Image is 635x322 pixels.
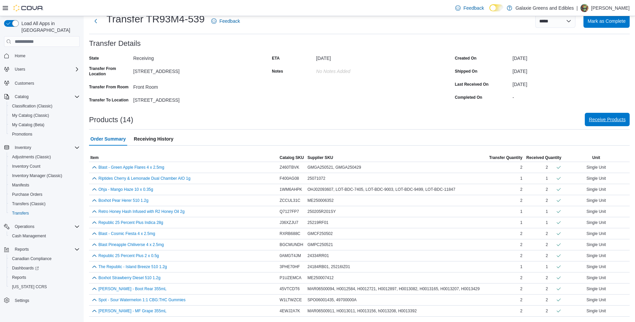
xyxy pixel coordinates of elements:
[316,53,406,61] div: [DATE]
[280,308,300,314] span: 4EWJ2A7K
[520,187,523,192] span: 2
[520,264,523,269] span: 1
[9,130,80,138] span: Promotions
[90,132,126,146] span: Order Summary
[7,273,82,282] button: Reports
[9,255,54,263] a: Canadian Compliance
[546,220,548,225] div: 1
[546,209,548,214] div: 1
[512,66,630,74] div: [DATE]
[9,162,43,170] a: Inventory Count
[7,162,82,171] button: Inventory Count
[7,190,82,199] button: Purchase Orders
[12,154,51,160] span: Adjustments (Classic)
[98,165,164,170] button: Blast - Green Apple Flares 4 x 2.5mg
[12,52,80,60] span: Home
[563,163,630,171] div: Single Unit
[98,242,164,247] button: Blast Pineapple Chiliverse 4 x 2.5mg
[546,297,548,303] div: 2
[546,253,548,258] div: 2
[280,187,302,192] span: 1WM6AHPK
[9,232,49,240] a: Cash Management
[272,56,280,61] label: ETA
[1,143,82,152] button: Inventory
[7,199,82,209] button: Transfers (Classic)
[89,116,133,124] h3: Products (14)
[308,198,334,203] span: ME250006352
[89,97,129,103] label: Transfer To Location
[9,200,80,208] span: Transfers (Classic)
[9,283,80,291] span: Washington CCRS
[563,296,630,304] div: Single Unit
[134,132,173,146] span: Receiving History
[15,67,25,72] span: Users
[308,275,334,280] span: ME250007412
[520,275,523,280] span: 2
[280,209,299,214] span: Q7127FP7
[12,173,62,178] span: Inventory Manager (Classic)
[7,171,82,180] button: Inventory Manager (Classic)
[7,130,82,139] button: Promotions
[520,297,523,303] span: 2
[520,308,523,314] span: 2
[576,4,578,12] p: |
[9,283,50,291] a: [US_STATE] CCRS
[585,113,630,126] button: Receive Products
[98,176,190,181] button: Riptides Cherry & Lemonade Dual Chamber AIO 1g
[89,84,129,90] label: Transfer From Room
[520,209,523,214] span: 1
[98,198,148,203] button: Boxhot Pear Herer 510 1.2g
[1,92,82,101] button: Catalog
[308,155,333,160] span: Supplier SKU
[12,182,29,188] span: Manifests
[546,187,548,192] div: 2
[15,247,29,252] span: Reports
[9,190,80,198] span: Purchase Orders
[98,298,185,302] button: Spot - Sour Watermelon 1:1 CBG:THC Gummies
[9,264,42,272] a: Dashboards
[280,242,303,247] span: BGCMUNDH
[546,264,548,269] div: 1
[9,200,48,208] a: Transfers (Classic)
[592,155,600,160] span: Unit
[308,286,480,292] span: MAR06500094, H0012584, H0012721, H0012897, H0013082, H0013165, H0013207, H0013429
[308,220,329,225] span: 25219RF01
[89,39,141,48] h3: Transfer Details
[98,264,167,269] button: The Republic - Island Breeze 510 1.2g
[563,274,630,282] div: Single Unit
[12,144,34,152] button: Inventory
[563,196,630,205] div: Single Unit
[546,198,548,203] div: 2
[12,296,80,305] span: Settings
[453,1,486,15] a: Feedback
[12,93,31,101] button: Catalog
[12,223,80,231] span: Operations
[1,78,82,88] button: Customers
[12,284,47,290] span: [US_STATE] CCRS
[13,5,44,11] img: Cova
[563,263,630,271] div: Single Unit
[546,275,548,280] div: 2
[455,69,477,74] label: Shipped On
[7,254,82,263] button: Canadian Compliance
[515,4,574,12] p: Galaxie Greens and Edibles
[9,121,47,129] a: My Catalog (Beta)
[563,307,630,315] div: Single Unit
[15,94,28,99] span: Catalog
[12,65,80,73] span: Users
[12,233,46,239] span: Cash Management
[12,256,52,261] span: Canadian Compliance
[563,185,630,193] div: Single Unit
[12,201,46,207] span: Transfers (Classic)
[7,231,82,241] button: Cash Management
[98,231,155,236] button: Blast - Cosmic Fiesta 4 x 2.5mg
[546,165,548,170] div: 2
[12,223,37,231] button: Operations
[9,181,80,189] span: Manifests
[9,162,80,170] span: Inventory Count
[15,145,31,150] span: Inventory
[272,69,283,74] label: Notes
[12,132,32,137] span: Promotions
[9,172,65,180] a: Inventory Manager (Classic)
[98,287,166,291] button: [PERSON_NAME] - Boot Rear 355mL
